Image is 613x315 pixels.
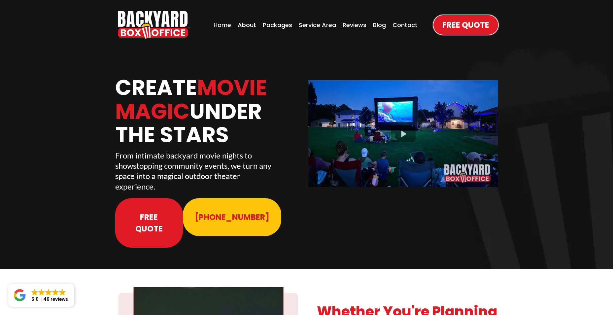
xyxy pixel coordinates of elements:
[115,150,292,181] p: From intimate backyard movie nights to showstopping community events, we turn any space into a ma...
[433,15,498,35] a: Free Quote
[183,198,281,236] a: 913-214-1202
[371,18,388,31] a: Blog
[341,18,368,31] a: Reviews
[195,211,269,223] span: [PHONE_NUMBER]
[118,11,190,39] img: Backyard Box Office
[115,73,267,126] span: Movie Magic
[212,18,233,31] a: Home
[442,19,489,31] span: Free Quote
[115,76,305,147] h1: Create Under The Stars
[297,18,338,31] a: Service Area
[236,18,258,31] a: About
[115,198,183,248] a: Free Quote
[261,18,294,31] a: Packages
[8,284,74,307] a: Close GoogleGoogleGoogleGoogleGoogle 5.046 reviews
[118,11,190,39] a: https://www.backyardboxoffice.com
[127,211,171,234] span: Free Quote
[115,181,292,192] p: experience.
[391,18,420,31] a: Contact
